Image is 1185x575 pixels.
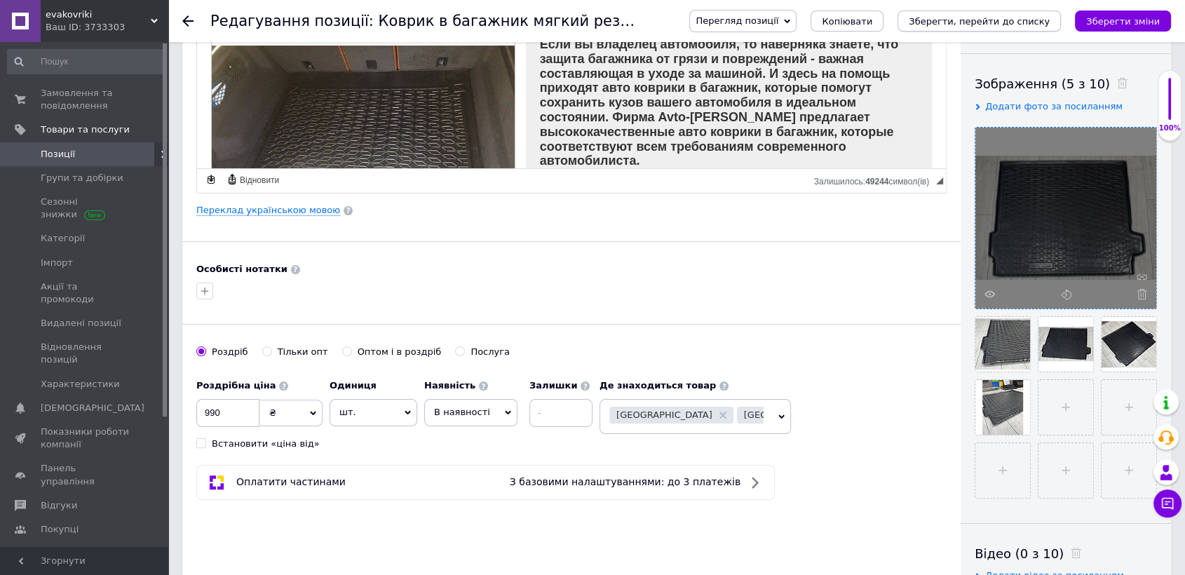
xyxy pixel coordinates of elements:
span: Копіювати [822,16,872,27]
body: Редактор, 80DF93AF-A8AB-4590-B1CF-F469B6F8CEFE [14,14,735,335]
div: 100% Якість заповнення [1158,70,1181,141]
input: 0 [196,399,259,427]
div: Оптом і в роздріб [358,346,442,358]
b: Де знаходиться товар [600,380,716,391]
b: Особисті нотатки [196,264,287,274]
span: Відновлення позицій [41,341,130,366]
b: Роздрібна ціна [196,380,276,391]
span: [GEOGRAPHIC_DATA] [744,410,840,419]
span: В наявності [434,407,490,417]
span: Відновити [238,175,279,187]
span: Додати фото за посиланням [985,101,1123,111]
div: Послуга [470,346,510,358]
span: Потягніть для зміни розмірів [936,177,943,184]
a: Зробити резервну копію зараз [203,172,219,187]
div: Тільки опт [278,346,328,358]
span: Замовлення та повідомлення [41,87,130,112]
span: Відгуки [41,499,77,512]
span: шт. [330,399,417,426]
b: Залишки [529,380,577,391]
span: [GEOGRAPHIC_DATA] [616,410,712,419]
span: Оплатити частинами [236,476,346,487]
span: ₴ [269,407,276,418]
span: Показники роботи компанії [41,426,130,451]
span: Групи та добірки [41,172,123,184]
div: Встановити «ціна від» [212,438,320,450]
i: Зберегти зміни [1086,16,1160,27]
div: Кiлькiсть символiв [814,173,936,187]
span: Імпорт [41,257,73,269]
span: [DEMOGRAPHIC_DATA] [41,402,144,414]
span: Перегляд позиції [696,15,778,26]
span: 49244 [865,177,888,187]
span: Видалені позиції [41,317,121,330]
span: Покупці [41,523,79,536]
a: Відновити [224,172,281,187]
span: Позиції [41,148,75,161]
button: Чат з покупцем [1153,489,1181,517]
span: evakovriki [46,8,151,21]
span: Категорії [41,232,85,245]
div: Ваш ID: 3733303 [46,21,168,34]
span: Панель управління [41,462,130,487]
a: Переклад українською мовою [196,205,340,216]
button: Зберегти, перейти до списку [898,11,1061,32]
span: Відео (0 з 10) [975,546,1064,561]
b: Наявність [424,380,475,391]
span: Акції та промокоди [41,280,130,306]
div: Повернутися назад [182,15,194,27]
button: Зберегти зміни [1075,11,1171,32]
i: Зберегти, перейти до списку [909,16,1050,27]
h1: Редагування позиції: Коврик в багажник мягкий резиновый BMW X-5 G05 (2018+) [210,13,850,29]
div: 100% [1158,123,1181,133]
div: Зображення (5 з 10) [975,75,1157,93]
input: Пошук [7,49,165,74]
span: Товари та послуги [41,123,130,136]
p: Если вы владелец автомобиля, то наверняка знаете, что защита багажника от грязи и повреждений - в... [28,44,721,175]
span: Сезонні знижки [41,196,130,221]
span: З базовими налаштуваннями: до 3 платежів [510,476,740,487]
input: - [529,399,592,427]
span: Характеристики [41,378,120,391]
b: Одиниця [330,380,377,391]
button: Копіювати [811,11,883,32]
div: Роздріб [212,346,248,358]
